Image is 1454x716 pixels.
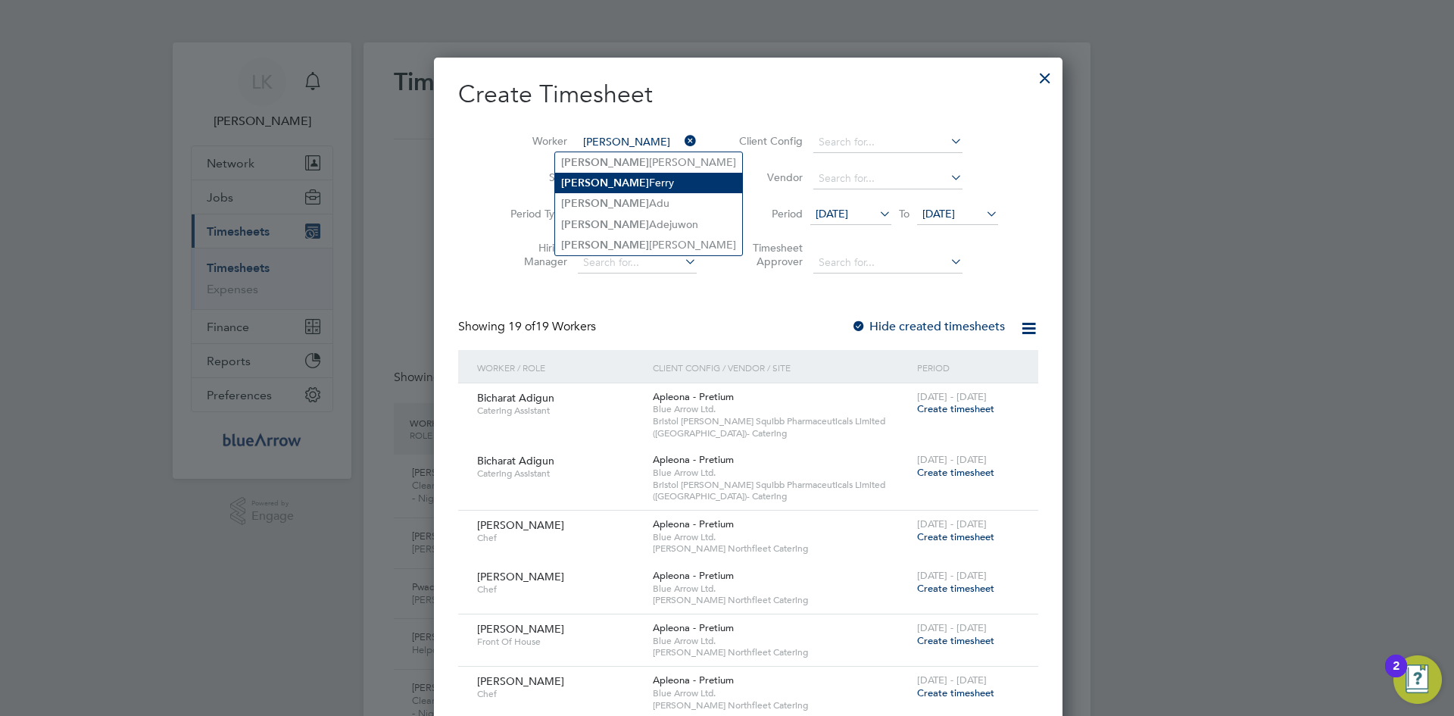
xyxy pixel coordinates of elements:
span: [DATE] - [DATE] [917,674,987,686]
b: [PERSON_NAME] [561,239,649,252]
span: Create timesheet [917,634,994,647]
li: Adu [555,193,742,214]
label: Period [735,207,803,220]
span: Bristol [PERSON_NAME] Squibb Pharmaceuticals Limited ([GEOGRAPHIC_DATA])- Catering [653,415,909,439]
span: [DATE] [922,207,955,220]
span: Bristol [PERSON_NAME] Squibb Pharmaceuticals Limited ([GEOGRAPHIC_DATA])- Catering [653,479,909,502]
label: Hiring Manager [499,241,567,268]
span: Apleona - Pretium [653,517,734,530]
span: Front Of House [477,636,641,648]
label: Site [499,170,567,184]
span: [DATE] - [DATE] [917,569,987,582]
div: 2 [1393,666,1399,686]
span: Blue Arrow Ltd. [653,531,909,543]
span: [PERSON_NAME] Northfleet Catering [653,646,909,658]
span: Create timesheet [917,582,994,595]
span: Create timesheet [917,530,994,543]
span: Apleona - Pretium [653,569,734,582]
input: Search for... [813,168,963,189]
span: Create timesheet [917,466,994,479]
span: Bicharat Adigun [477,454,554,467]
div: Client Config / Vendor / Site [649,350,913,385]
button: Open Resource Center, 2 new notifications [1393,655,1442,704]
b: [PERSON_NAME] [561,197,649,210]
span: [PERSON_NAME] Northfleet Catering [653,542,909,555]
span: To [894,204,914,224]
span: Catering Assistant [477,405,641,417]
span: Blue Arrow Ltd. [653,467,909,479]
label: Client Config [735,134,803,148]
li: [PERSON_NAME] [555,152,742,173]
span: Apleona - Pretium [653,390,734,403]
li: [PERSON_NAME] [555,235,742,255]
label: Timesheet Approver [735,241,803,268]
span: [DATE] - [DATE] [917,621,987,634]
label: Hide created timesheets [851,319,1005,334]
span: [PERSON_NAME] Northfleet Catering [653,699,909,711]
b: [PERSON_NAME] [561,218,649,231]
span: Create timesheet [917,402,994,415]
span: Chef [477,688,641,700]
span: [PERSON_NAME] Northfleet Catering [653,594,909,606]
b: [PERSON_NAME] [561,177,649,189]
span: 19 Workers [508,319,596,334]
span: Blue Arrow Ltd. [653,635,909,647]
div: Showing [458,319,599,335]
span: [DATE] [816,207,848,220]
span: [PERSON_NAME] [477,622,564,636]
span: [PERSON_NAME] [477,674,564,688]
span: [PERSON_NAME] [477,518,564,532]
span: Catering Assistant [477,467,641,480]
label: Period Type [499,207,567,220]
span: Blue Arrow Ltd. [653,403,909,415]
input: Search for... [578,132,697,153]
span: Create timesheet [917,686,994,699]
label: Vendor [735,170,803,184]
span: Chef [477,532,641,544]
span: Apleona - Pretium [653,453,734,466]
span: Apleona - Pretium [653,621,734,634]
div: Period [913,350,1023,385]
input: Search for... [578,252,697,274]
span: Blue Arrow Ltd. [653,583,909,595]
span: Blue Arrow Ltd. [653,687,909,699]
input: Search for... [813,252,963,274]
div: Worker / Role [473,350,649,385]
span: [DATE] - [DATE] [917,517,987,530]
span: Chef [477,583,641,596]
li: Ferry [555,173,742,193]
input: Search for... [813,132,963,153]
li: Adejuwon [555,214,742,235]
h2: Create Timesheet [458,79,1038,111]
span: [PERSON_NAME] [477,570,564,583]
label: Worker [499,134,567,148]
span: Bicharat Adigun [477,391,554,405]
span: [DATE] - [DATE] [917,390,987,403]
span: 19 of [508,319,535,334]
b: [PERSON_NAME] [561,156,649,169]
span: [DATE] - [DATE] [917,453,987,466]
span: Apleona - Pretium [653,674,734,686]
